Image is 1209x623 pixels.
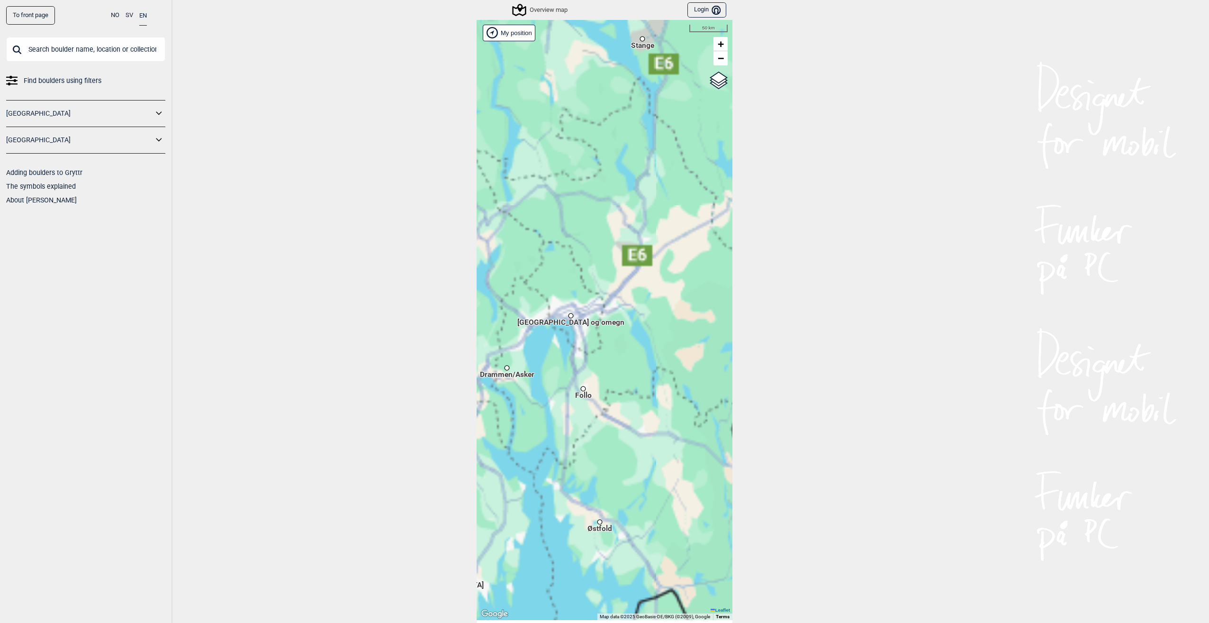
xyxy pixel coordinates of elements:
a: Leaflet [711,607,730,613]
a: To front page [6,6,55,25]
span: + [718,38,724,50]
a: Open this area in Google Maps (opens a new window) [479,608,510,620]
button: SV [126,6,133,25]
span: [GEOGRAPHIC_DATA] og omegn [517,317,624,319]
a: Zoom out [713,51,728,65]
img: Google [479,608,510,620]
button: EN [139,6,147,26]
a: The symbols explained [6,183,76,190]
a: Find boulders using filters [6,74,165,88]
button: Login [687,2,726,18]
span: Stange [631,40,654,42]
div: [GEOGRAPHIC_DATA] og omegn [568,313,574,319]
span: Østfold [587,523,612,525]
a: Terms (opens in new tab) [716,614,730,619]
span: − [718,52,724,64]
a: Layers [710,70,728,91]
button: NO [111,6,119,25]
a: [GEOGRAPHIC_DATA] [6,107,153,120]
div: Overview map [514,4,568,16]
div: Stange [640,36,645,42]
span: Follo [575,390,592,392]
span: Drammen/Asker [480,369,534,371]
span: Map data ©2025 GeoBasis-DE/BKG (©2009), Google [600,614,710,619]
a: About [PERSON_NAME] [6,196,77,204]
a: [GEOGRAPHIC_DATA] [6,133,153,147]
div: Drammen/Asker [504,365,510,371]
div: Follo [580,386,586,392]
input: Search boulder name, location or collection [6,37,165,62]
div: Show my position [483,25,535,41]
span: [GEOGRAPHIC_DATA] [412,580,484,581]
div: Østfold [597,519,603,525]
span: Find boulders using filters [24,74,101,88]
div: 50 km [689,25,728,32]
a: Adding boulders to Gryttr [6,169,82,176]
a: Zoom in [713,37,728,51]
